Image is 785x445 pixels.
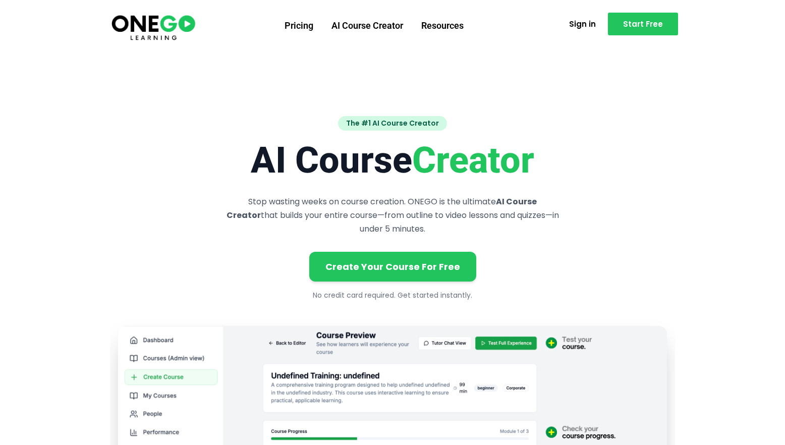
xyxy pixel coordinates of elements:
a: Create Your Course For Free [309,252,476,282]
span: Creator [412,139,534,182]
p: Stop wasting weeks on course creation. ONEGO is the ultimate that builds your entire course—from ... [223,195,562,236]
p: No credit card required. Get started instantly. [118,290,667,302]
span: The #1 AI Course Creator [338,116,447,131]
h1: AI Course [118,139,667,182]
